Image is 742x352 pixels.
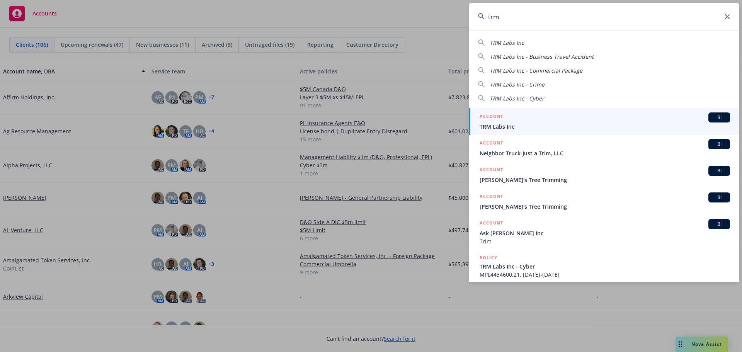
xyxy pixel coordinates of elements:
a: ACCOUNTBI[PERSON_NAME]'s Tree Trimming [469,188,739,215]
span: TRM Labs Inc - Business Travel Accident [490,53,594,60]
h5: POLICY [480,254,497,262]
span: [PERSON_NAME]'s Tree Trimming [480,176,730,184]
span: BI [711,221,727,228]
h5: ACCOUNT [480,166,503,175]
span: Ask [PERSON_NAME] Inc [480,229,730,237]
span: MPL4434600.21, [DATE]-[DATE] [480,270,730,279]
a: ACCOUNTBITRM Labs Inc [469,108,739,135]
a: ACCOUNTBINeighbor Truck-Just a Trim, LLC [469,135,739,162]
span: TRM Labs Inc - Commercial Package [490,67,582,74]
span: BI [711,114,727,121]
span: BI [711,194,727,201]
h5: ACCOUNT [480,219,503,228]
span: TRM Labs Inc - Crime [490,81,545,88]
span: TRM Labs Inc - Cyber [490,95,544,102]
span: [PERSON_NAME]'s Tree Trimming [480,202,730,211]
span: TRM Labs Inc [490,39,524,46]
span: Neighbor Truck-Just a Trim, LLC [480,149,730,157]
span: Trim [480,237,730,245]
span: TRM Labs Inc [480,122,730,131]
span: TRM Labs Inc - Cyber [480,262,730,270]
span: BI [711,141,727,148]
h5: ACCOUNT [480,139,503,148]
input: Search... [469,3,739,31]
a: POLICYTRM Labs Inc - CyberMPL4434600.21, [DATE]-[DATE] [469,250,739,283]
a: ACCOUNTBIAsk [PERSON_NAME] IncTrim [469,215,739,250]
span: BI [711,167,727,174]
h5: ACCOUNT [480,112,503,122]
h5: ACCOUNT [480,192,503,202]
a: ACCOUNTBI[PERSON_NAME]'s Tree Trimming [469,162,739,188]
